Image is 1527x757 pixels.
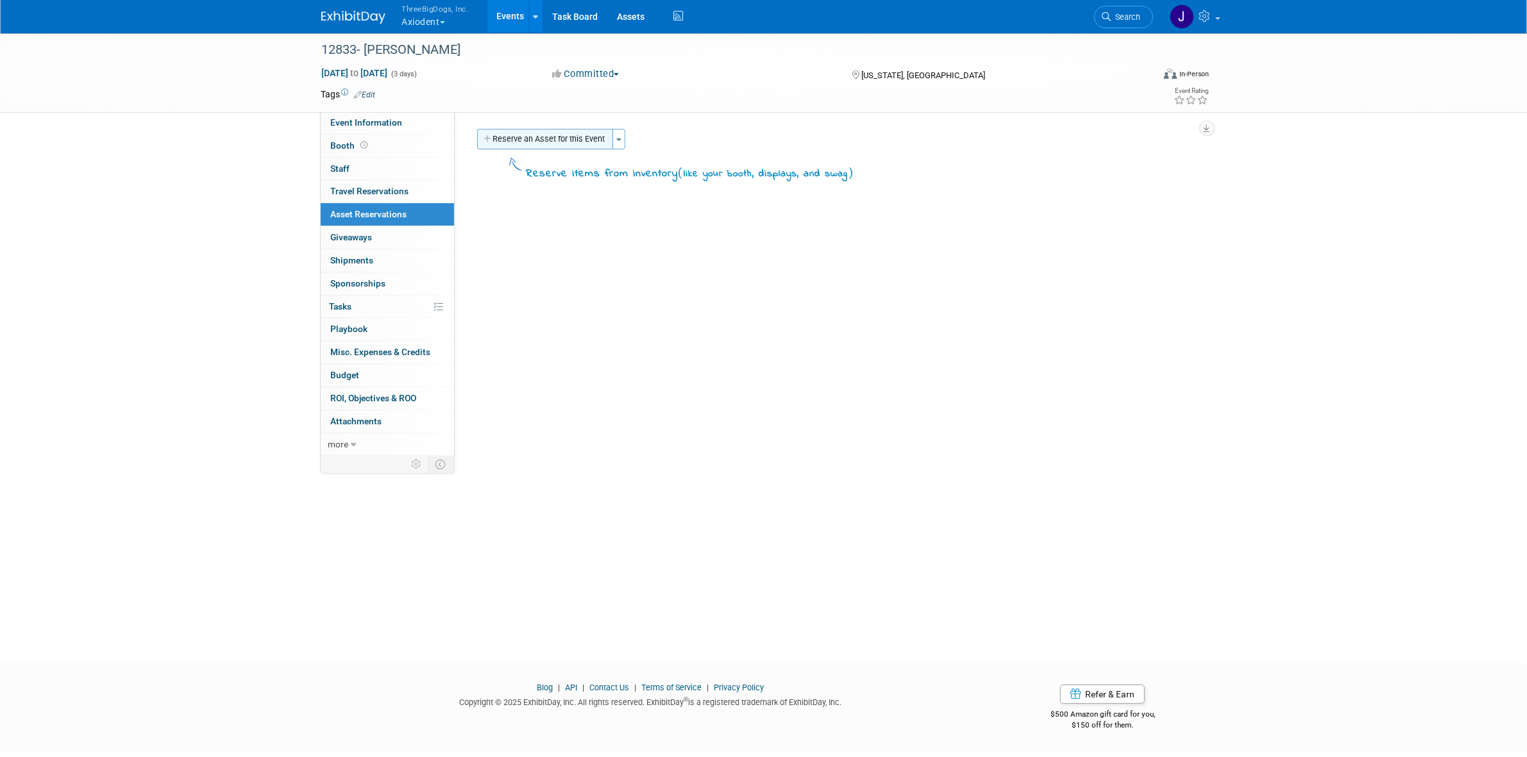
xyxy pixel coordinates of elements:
a: Travel Reservations [321,180,454,203]
a: Privacy Policy [714,683,764,692]
span: ROI, Objectives & ROO [331,393,417,403]
a: Sponsorships [321,272,454,295]
span: | [631,683,639,692]
a: Tasks [321,295,454,318]
span: ( [679,166,684,179]
a: Budget [321,364,454,387]
span: more [328,439,349,449]
span: like your booth, displays, and swag [684,167,848,181]
span: Booth [331,140,371,151]
img: ExhibitDay [321,11,385,24]
a: Giveaways [321,226,454,249]
a: Misc. Expenses & Credits [321,341,454,363]
td: Personalize Event Tab Strip [406,456,428,472]
a: Event Information [321,112,454,134]
span: Sponsorships [331,278,386,288]
a: API [565,683,577,692]
button: Reserve an Asset for this Event [477,129,613,149]
span: [DATE] [DATE] [321,67,389,79]
span: Tasks [330,301,352,312]
span: | [555,683,563,692]
a: Attachments [321,410,454,433]
span: ThreeBigDogs, Inc. [402,2,469,15]
a: Edit [355,90,376,99]
span: ) [848,166,854,179]
span: (3 days) [391,70,418,78]
a: Booth [321,135,454,157]
a: Contact Us [589,683,629,692]
a: Terms of Service [641,683,702,692]
a: Shipments [321,249,454,272]
span: Giveaways [331,232,373,242]
span: Budget [331,370,360,380]
a: ROI, Objectives & ROO [321,387,454,410]
div: $500 Amazon gift card for you, [999,701,1206,730]
span: Travel Reservations [331,186,409,196]
img: Format-Inperson.png [1164,69,1177,79]
div: $150 off for them. [999,720,1206,731]
span: Attachments [331,416,382,426]
span: | [704,683,712,692]
span: Shipments [331,255,374,265]
span: to [349,68,361,78]
a: Refer & Earn [1060,685,1145,704]
sup: ® [684,696,688,703]
span: Booth not reserved yet [359,140,371,150]
span: Playbook [331,324,368,334]
a: Blog [537,683,553,692]
span: Staff [331,163,350,174]
span: Asset Reservations [331,209,407,219]
span: [US_STATE], [GEOGRAPHIC_DATA] [861,71,985,80]
span: Misc. Expenses & Credits [331,347,431,357]
span: | [579,683,587,692]
a: more [321,433,454,456]
a: Search [1094,6,1153,28]
td: Toggle Event Tabs [428,456,454,472]
span: Event Information [331,117,403,128]
div: Reserve items from inventory [527,165,854,182]
div: Event Format [1077,67,1210,86]
a: Staff [321,158,454,180]
div: 12833- [PERSON_NAME] [317,38,1134,62]
a: Asset Reservations [321,203,454,226]
td: Tags [321,88,376,101]
div: Copyright © 2025 ExhibitDay, Inc. All rights reserved. ExhibitDay is a registered trademark of Ex... [321,694,981,708]
div: In-Person [1179,69,1209,79]
button: Committed [548,67,624,81]
div: Event Rating [1174,88,1208,94]
span: Search [1111,12,1141,22]
img: Justin Newborn [1170,4,1194,29]
a: Playbook [321,318,454,340]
